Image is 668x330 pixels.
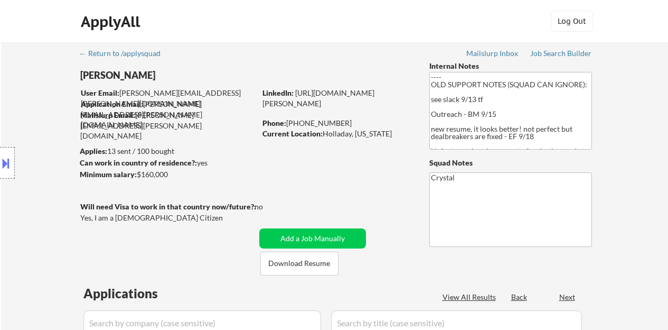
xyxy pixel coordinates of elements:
div: ApplyAll [81,13,143,31]
strong: Current Location: [262,129,323,138]
div: [PHONE_NUMBER] [262,118,412,129]
div: Next [559,292,576,302]
div: ← Return to /applysquad [79,50,171,57]
strong: LinkedIn: [262,88,294,97]
a: Job Search Builder [530,49,592,60]
div: no [255,201,285,212]
div: View All Results [443,292,499,302]
div: Internal Notes [429,61,592,71]
strong: Phone: [262,118,286,127]
div: Job Search Builder [530,50,592,57]
div: Applications [83,287,188,300]
div: Squad Notes [429,158,592,168]
div: Holladay, [US_STATE] [262,129,412,139]
div: Back [511,292,528,302]
div: Mailslurp Inbox [466,50,519,57]
button: Add a Job Manually [259,228,366,249]
a: ← Return to /applysquad [79,49,171,60]
a: [URL][DOMAIN_NAME][PERSON_NAME] [262,88,374,108]
a: Mailslurp Inbox [466,49,519,60]
button: Download Resume [260,252,338,276]
button: Log Out [551,11,593,32]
